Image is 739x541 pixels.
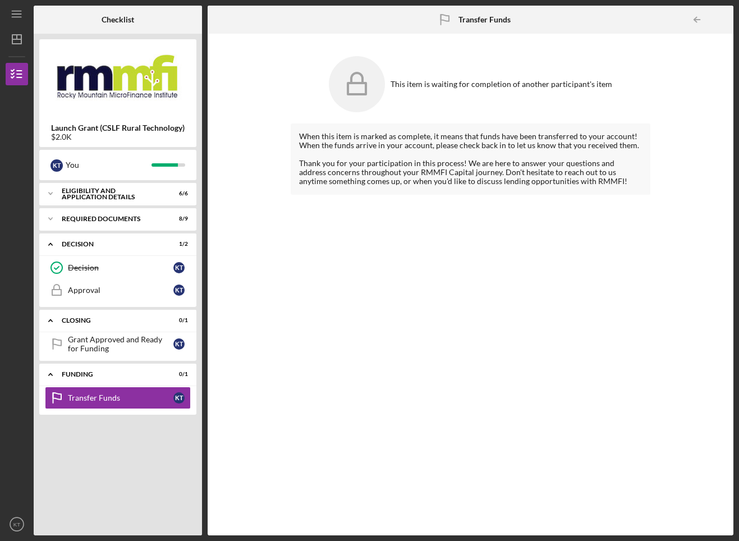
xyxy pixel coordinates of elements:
[68,263,173,272] div: Decision
[173,285,185,296] div: K T
[102,15,134,24] b: Checklist
[39,45,196,112] img: Product logo
[391,80,612,89] div: This item is waiting for completion of another participant's item
[45,333,191,355] a: Grant Approved and Ready for FundingKT
[68,393,173,402] div: Transfer Funds
[168,216,188,222] div: 8 / 9
[66,155,152,175] div: You
[299,159,642,186] div: Thank you for your participation in this process! We are here to answer your questions and addres...
[62,187,160,200] div: Eligibility and Application Details
[168,241,188,247] div: 1 / 2
[51,159,63,172] div: K T
[13,521,20,528] text: KT
[6,513,28,535] button: KT
[45,279,191,301] a: ApprovalKT
[62,317,160,324] div: Closing
[68,335,173,353] div: Grant Approved and Ready for Funding
[168,317,188,324] div: 0 / 1
[168,371,188,378] div: 0 / 1
[45,387,191,409] a: Transfer FundsKT
[62,241,160,247] div: Decision
[299,132,642,150] div: When this item is marked as complete, it means that funds have been transferred to your account! ...
[68,286,173,295] div: Approval
[173,262,185,273] div: K T
[51,132,185,141] div: $2.0K
[62,371,160,378] div: Funding
[45,256,191,279] a: DecisionKT
[51,123,185,132] b: Launch Grant (CSLF Rural Technology)
[173,338,185,350] div: K T
[62,216,160,222] div: Required Documents
[173,392,185,404] div: K T
[458,15,511,24] b: Transfer Funds
[168,190,188,197] div: 6 / 6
